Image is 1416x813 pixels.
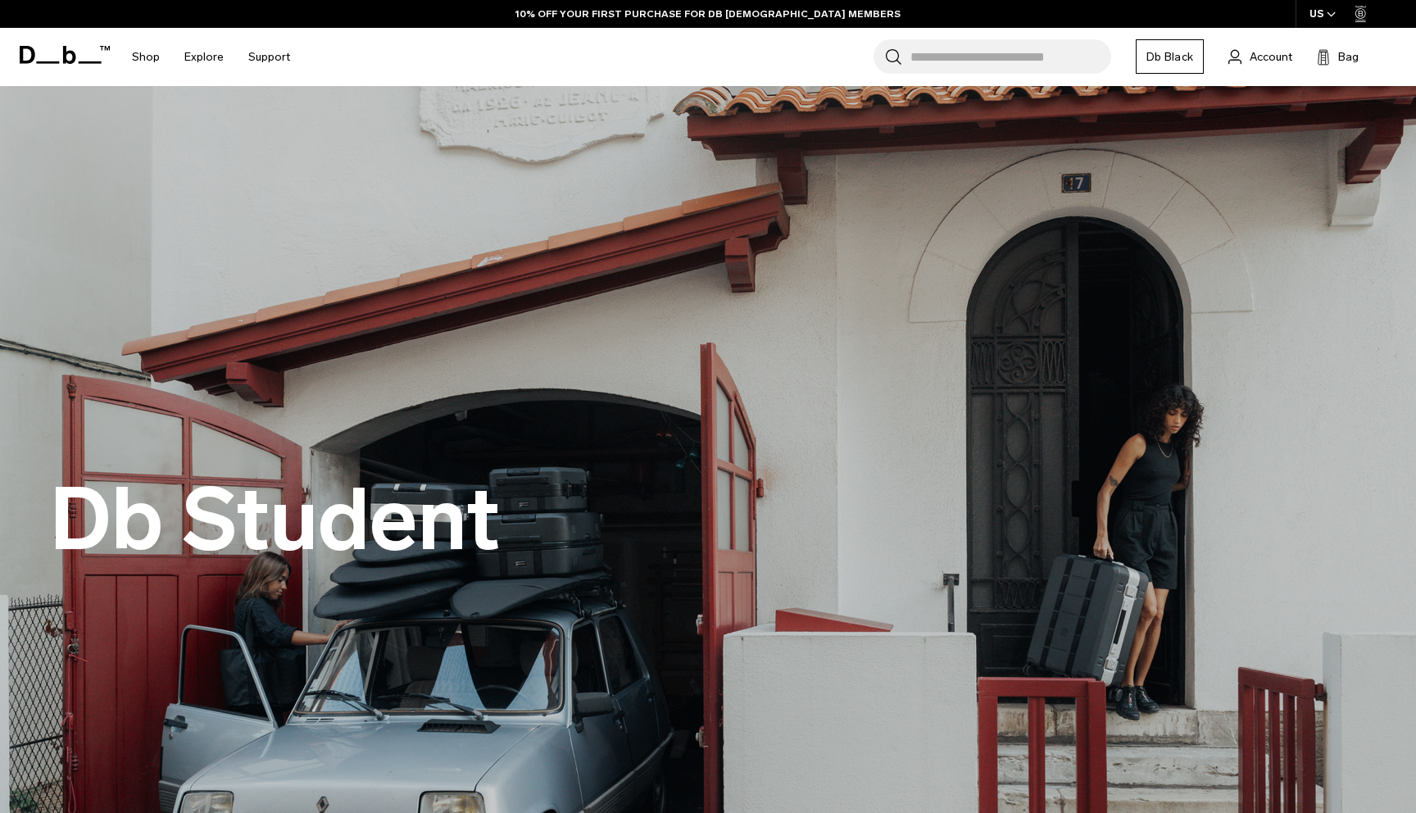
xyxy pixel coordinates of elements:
a: 10% OFF YOUR FIRST PURCHASE FOR DB [DEMOGRAPHIC_DATA] MEMBERS [515,7,901,21]
a: Explore [184,28,224,86]
a: Account [1228,47,1292,66]
span: Account [1250,48,1292,66]
h2: Db Student [49,477,500,563]
button: Bag [1317,47,1359,66]
a: Support [248,28,290,86]
a: Db Black [1136,39,1204,74]
a: Shop [132,28,160,86]
span: Bag [1338,48,1359,66]
nav: Main Navigation [120,28,302,86]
